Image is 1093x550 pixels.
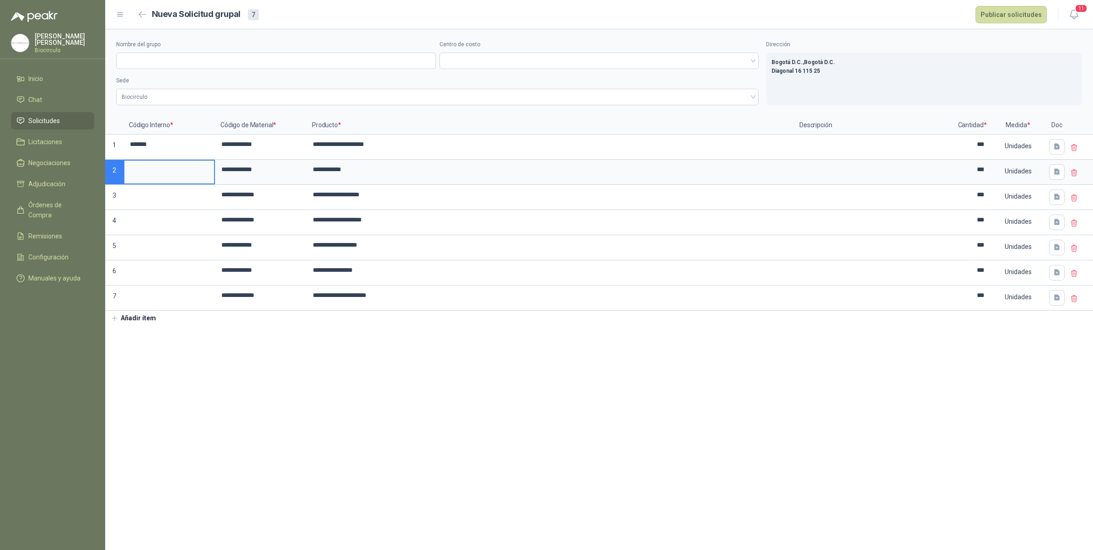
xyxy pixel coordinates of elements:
p: 5 [105,235,123,260]
span: Remisiones [28,231,62,241]
p: Doc [1045,116,1068,135]
p: 1 [105,135,123,160]
a: Licitaciones [11,133,94,151]
div: Unidades [991,236,1045,257]
a: Solicitudes [11,112,94,129]
button: 11 [1066,6,1082,23]
p: Diagonal 16 115 25 [772,67,1077,75]
span: Adjudicación [28,179,65,189]
p: 4 [105,210,123,235]
a: Órdenes de Compra [11,196,94,224]
div: Unidades [991,211,1045,232]
div: Unidades [991,261,1045,282]
label: Sede [116,76,759,85]
a: Inicio [11,70,94,87]
a: Adjudicación [11,175,94,193]
span: Inicio [28,74,43,84]
a: Chat [11,91,94,108]
p: 7 [105,286,123,311]
label: Centro de costo [439,40,759,49]
p: Código de Material [215,116,306,135]
p: Producto [306,116,794,135]
p: 6 [105,260,123,286]
img: Logo peakr [11,11,58,22]
label: Nombre del grupo [116,40,436,49]
span: Manuales y ayuda [28,273,80,283]
p: Biocirculo [35,48,94,53]
span: Órdenes de Compra [28,200,86,220]
p: [PERSON_NAME] [PERSON_NAME] [35,33,94,46]
img: Company Logo [11,34,29,52]
a: Remisiones [11,227,94,245]
a: Manuales y ayuda [11,270,94,287]
p: Cantidad [954,116,991,135]
p: 3 [105,185,123,210]
span: Configuración [28,252,69,262]
span: Licitaciones [28,137,62,147]
span: Chat [28,95,42,105]
div: Unidades [991,135,1045,156]
div: 7 [248,9,259,20]
p: Bogotá D.C. , Bogotá D.C. [772,58,1077,67]
div: Unidades [991,186,1045,207]
span: Solicitudes [28,116,60,126]
span: Negociaciones [28,158,70,168]
span: 11 [1075,4,1088,13]
button: Publicar solicitudes [975,6,1047,23]
label: Dirección [766,40,1082,49]
p: Medida [991,116,1045,135]
h2: Nueva Solicitud grupal [152,8,241,21]
div: Unidades [991,161,1045,182]
p: Descripción [794,116,954,135]
a: Negociaciones [11,154,94,172]
div: Unidades [991,286,1045,307]
a: Configuración [11,248,94,266]
span: Biocirculo [122,90,753,104]
p: 2 [105,160,123,185]
p: Código Interno [123,116,215,135]
button: Añadir ítem [105,311,161,326]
